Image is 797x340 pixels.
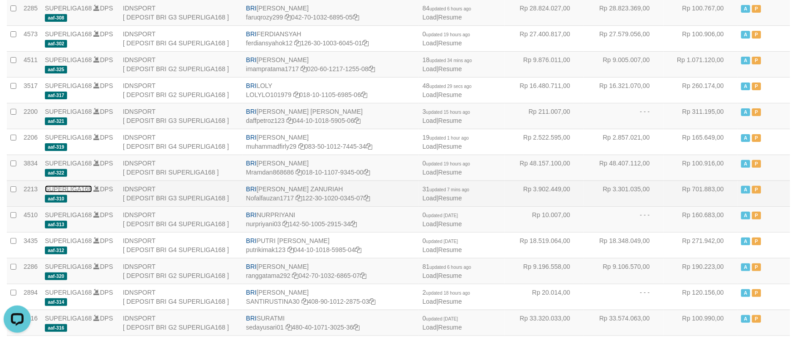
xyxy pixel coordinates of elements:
[423,117,437,124] a: Load
[246,30,257,38] span: BRI
[366,143,372,150] a: Copy 083501012744534 to clipboard
[505,25,584,51] td: Rp 27.400.817,00
[752,315,761,323] span: Paused
[45,40,67,48] span: aaf-302
[505,129,584,155] td: Rp 2.522.595,00
[119,232,243,258] td: IDNSPORT [ DEPOSIT BRI G4 SUPERLIGA168 ]
[423,160,470,167] span: 0
[41,25,119,51] td: DPS
[505,155,584,180] td: Rp 48.157.100,00
[246,82,257,89] span: BRI
[45,5,92,12] a: SUPERLIGA168
[301,65,307,73] a: Copy imampratama1717 to clipboard
[584,180,663,206] td: Rp 3.301.035,00
[423,289,470,305] span: |
[741,238,750,245] span: Active
[438,298,462,305] a: Resume
[423,65,437,73] a: Load
[45,108,92,115] a: SUPERLIGA168
[438,220,462,228] a: Resume
[293,91,300,98] a: Copy LOLYLO101979 to clipboard
[741,83,750,90] span: Active
[119,129,243,155] td: IDNSPORT [ DEPOSIT BRI G4 SUPERLIGA168 ]
[119,155,243,180] td: IDNSPORT [ DEPOSIT BRI SUPERLIGA168 ]
[20,155,41,180] td: 3834
[243,310,419,335] td: SURATMI 480-40-1071-3025-36
[119,206,243,232] td: IDNSPORT [ DEPOSIT BRI G4 SUPERLIGA168 ]
[438,194,462,202] a: Resume
[243,284,419,310] td: [PERSON_NAME] 408-90-1012-2875-03
[664,180,738,206] td: Rp 701.883,00
[301,298,308,305] a: Copy SANTIRUSTINA30 to clipboard
[752,263,761,271] span: Paused
[20,77,41,103] td: 3517
[246,263,257,270] span: BRI
[426,32,470,37] span: updated 19 hours ago
[292,272,299,279] a: Copy ranggatama292 to clipboard
[584,51,663,77] td: Rp 9.005.007,00
[246,272,291,279] a: ranggatama292
[752,238,761,245] span: Paused
[246,169,294,176] a: Mramdan868686
[45,221,67,228] span: aaf-313
[426,316,458,321] span: updated [DATE]
[752,108,761,116] span: Paused
[423,56,472,63] span: 18
[243,103,419,129] td: [PERSON_NAME] [PERSON_NAME] 044-10-1018-5905-06
[298,143,305,150] a: Copy muhammadfirly29 to clipboard
[423,160,470,176] span: |
[423,82,471,98] span: |
[45,143,67,151] span: aaf-319
[20,232,41,258] td: 3435
[664,284,738,310] td: Rp 120.156,00
[430,187,470,192] span: updated 7 mins ago
[45,298,67,306] span: aaf-314
[423,220,437,228] a: Load
[354,117,360,124] a: Copy 044101018590506 to clipboard
[505,284,584,310] td: Rp 20.014,00
[364,194,370,202] a: Copy 122301020034507 to clipboard
[45,315,92,322] a: SUPERLIGA168
[423,237,462,253] span: |
[423,298,437,305] a: Load
[41,103,119,129] td: DPS
[246,160,257,167] span: BRI
[20,103,41,129] td: 2200
[438,169,462,176] a: Resume
[45,14,67,22] span: aaf-308
[505,310,584,335] td: Rp 33.320.033,00
[741,315,750,323] span: Active
[430,265,471,270] span: updated 6 hours ago
[119,180,243,206] td: IDNSPORT [ DEPOSIT BRI G3 SUPERLIGA168 ]
[423,143,437,150] a: Load
[296,169,302,176] a: Copy Mramdan868686 to clipboard
[41,180,119,206] td: DPS
[294,39,301,47] a: Copy ferdiansyahok12 to clipboard
[45,247,67,254] span: aaf-312
[664,310,738,335] td: Rp 100.990,00
[41,155,119,180] td: DPS
[41,284,119,310] td: DPS
[285,14,291,21] a: Copy faruqrozy299 to clipboard
[423,108,470,115] span: 3
[41,206,119,232] td: DPS
[45,117,67,125] span: aaf-321
[423,194,437,202] a: Load
[20,258,41,284] td: 2286
[41,232,119,258] td: DPS
[752,31,761,39] span: Paused
[362,39,369,47] a: Copy 126301003604501 to clipboard
[286,324,292,331] a: Copy sedayusari01 to clipboard
[246,194,294,202] a: Nofalfauzan1717
[752,160,761,168] span: Paused
[119,25,243,51] td: IDNSPORT [ DEPOSIT BRI G4 SUPERLIGA168 ]
[505,206,584,232] td: Rp 10.007,00
[423,211,458,219] span: 0
[664,103,738,129] td: Rp 311.195,00
[741,186,750,194] span: Active
[664,206,738,232] td: Rp 160.683,00
[41,51,119,77] td: DPS
[505,77,584,103] td: Rp 16.480.711,00
[45,324,67,332] span: aaf-316
[243,206,419,232] td: NURPRIYANI 142-50-1005-2915-34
